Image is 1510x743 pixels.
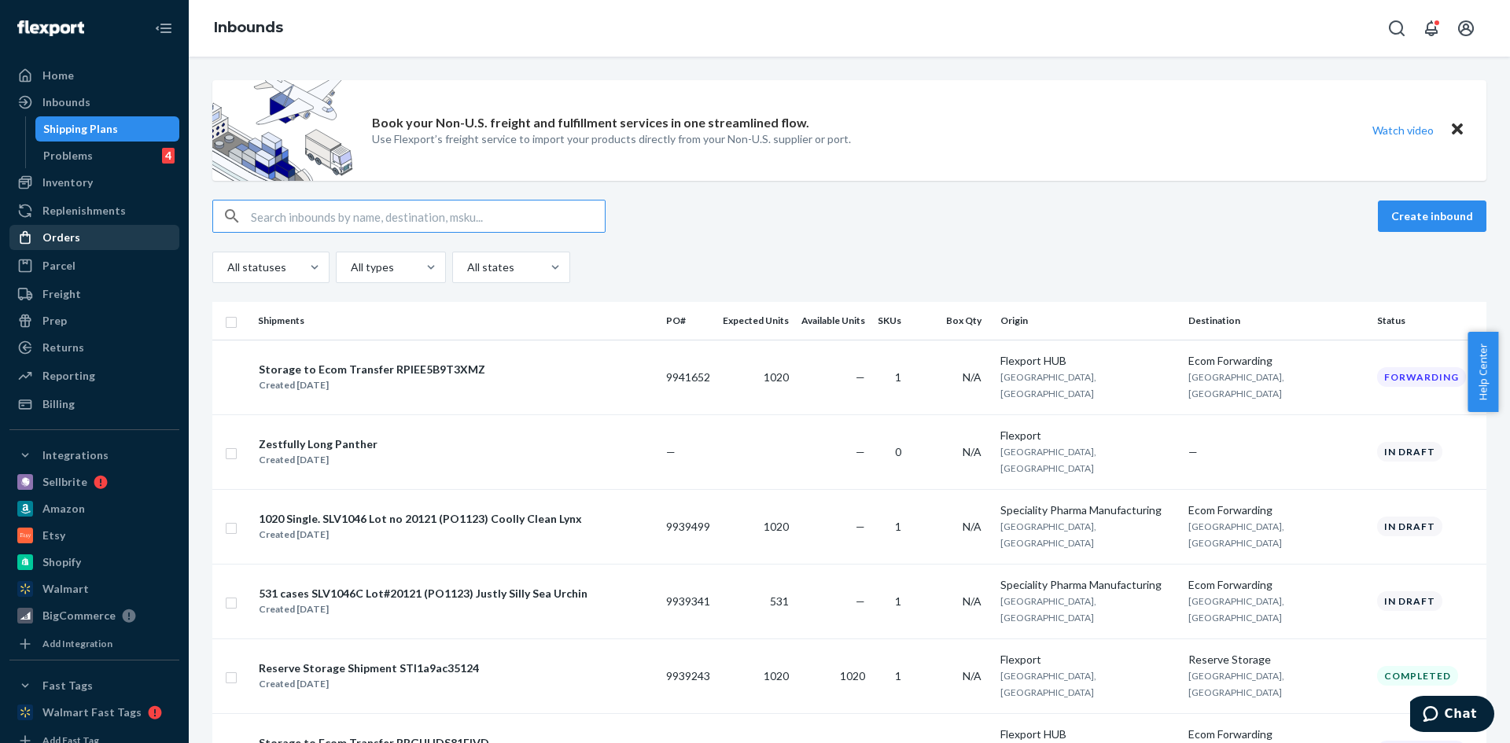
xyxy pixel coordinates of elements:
span: 1020 [764,669,789,682]
td: 9939243 [660,638,716,713]
a: Parcel [9,253,179,278]
span: N/A [963,594,981,608]
div: Created [DATE] [259,377,485,393]
div: Created [DATE] [259,676,479,692]
span: [GEOGRAPHIC_DATA], [GEOGRAPHIC_DATA] [1188,595,1284,623]
a: Amazon [9,496,179,521]
a: Prep [9,308,179,333]
div: 4 [162,148,175,164]
span: 1020 [764,370,789,384]
a: Sellbrite [9,469,179,495]
span: [GEOGRAPHIC_DATA], [GEOGRAPHIC_DATA] [1000,371,1096,399]
button: Close Navigation [148,13,179,44]
span: [GEOGRAPHIC_DATA], [GEOGRAPHIC_DATA] [1000,520,1096,549]
span: 1 [895,370,901,384]
span: — [856,445,865,458]
div: 1020 Single. SLV1046 Lot no 20121 (PO1123) Coolly Clean Lynx [259,511,582,527]
div: Flexport HUB [1000,353,1177,369]
span: [GEOGRAPHIC_DATA], [GEOGRAPHIC_DATA] [1188,371,1284,399]
button: Open account menu [1450,13,1482,44]
a: BigCommerce [9,603,179,628]
p: Book your Non-U.S. freight and fulfillment services in one streamlined flow. [372,114,809,132]
a: Problems4 [35,143,180,168]
div: Speciality Pharma Manufacturing [1000,577,1177,593]
a: Returns [9,335,179,360]
span: [GEOGRAPHIC_DATA], [GEOGRAPHIC_DATA] [1188,520,1284,549]
button: Close [1447,119,1468,142]
input: All statuses [226,259,227,275]
div: Parcel [42,258,75,274]
div: Ecom Forwarding [1188,726,1365,742]
div: Forwarding [1377,367,1466,387]
button: Create inbound [1378,200,1486,232]
div: Ecom Forwarding [1188,353,1365,369]
img: Flexport logo [17,20,84,36]
span: 1020 [764,520,789,533]
div: Amazon [42,501,85,517]
div: In draft [1377,517,1442,536]
span: N/A [963,669,981,682]
div: In draft [1377,442,1442,462]
a: Add Integration [9,634,179,653]
ol: breadcrumbs [201,6,296,51]
div: Orders [42,230,80,245]
span: 1 [895,520,901,533]
span: [GEOGRAPHIC_DATA], [GEOGRAPHIC_DATA] [1000,446,1096,474]
div: BigCommerce [42,608,116,623]
div: Returns [42,340,84,355]
th: Available Units [795,302,871,340]
th: Shipments [252,302,660,340]
div: Walmart Fast Tags [42,704,142,720]
button: Open Search Box [1381,13,1412,44]
div: Shipping Plans [43,121,118,137]
div: Replenishments [42,203,126,219]
td: 9939341 [660,564,716,638]
a: Reporting [9,363,179,388]
button: Integrations [9,443,179,468]
a: Shipping Plans [35,116,180,142]
input: All types [349,259,351,275]
span: — [856,520,865,533]
a: Inbounds [9,90,179,115]
div: Add Integration [42,637,112,650]
span: 531 [770,594,789,608]
th: Destination [1182,302,1371,340]
div: Completed [1377,666,1458,686]
div: In draft [1377,591,1442,611]
a: Inventory [9,170,179,195]
span: N/A [963,370,981,384]
div: Created [DATE] [259,601,587,617]
a: Home [9,63,179,88]
div: Reserve Storage [1188,652,1365,668]
span: [GEOGRAPHIC_DATA], [GEOGRAPHIC_DATA] [1000,670,1096,698]
div: Ecom Forwarding [1188,577,1365,593]
div: Prep [42,313,67,329]
div: Reserve Storage Shipment STI1a9ac35124 [259,660,479,676]
input: All states [466,259,467,275]
a: Etsy [9,523,179,548]
span: — [856,594,865,608]
div: Flexport HUB [1000,726,1177,742]
th: Box Qty [914,302,994,340]
div: Sellbrite [42,474,87,490]
div: Walmart [42,581,89,597]
div: Freight [42,286,81,302]
div: Etsy [42,528,65,543]
div: Storage to Ecom Transfer RPIEE5B9T3XMZ [259,362,485,377]
span: N/A [963,445,981,458]
div: Home [42,68,74,83]
div: Speciality Pharma Manufacturing [1000,502,1177,518]
div: Flexport [1000,652,1177,668]
span: 1 [895,669,901,682]
a: Walmart [9,576,179,601]
span: N/A [963,520,981,533]
div: Zestfully Long Panther [259,436,377,452]
div: Inbounds [42,94,90,110]
a: Walmart Fast Tags [9,700,179,725]
a: Inbounds [214,19,283,36]
input: Search inbounds by name, destination, msku... [251,200,605,232]
span: [GEOGRAPHIC_DATA], [GEOGRAPHIC_DATA] [1188,670,1284,698]
td: 9941652 [660,340,716,414]
div: Fast Tags [42,678,93,693]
